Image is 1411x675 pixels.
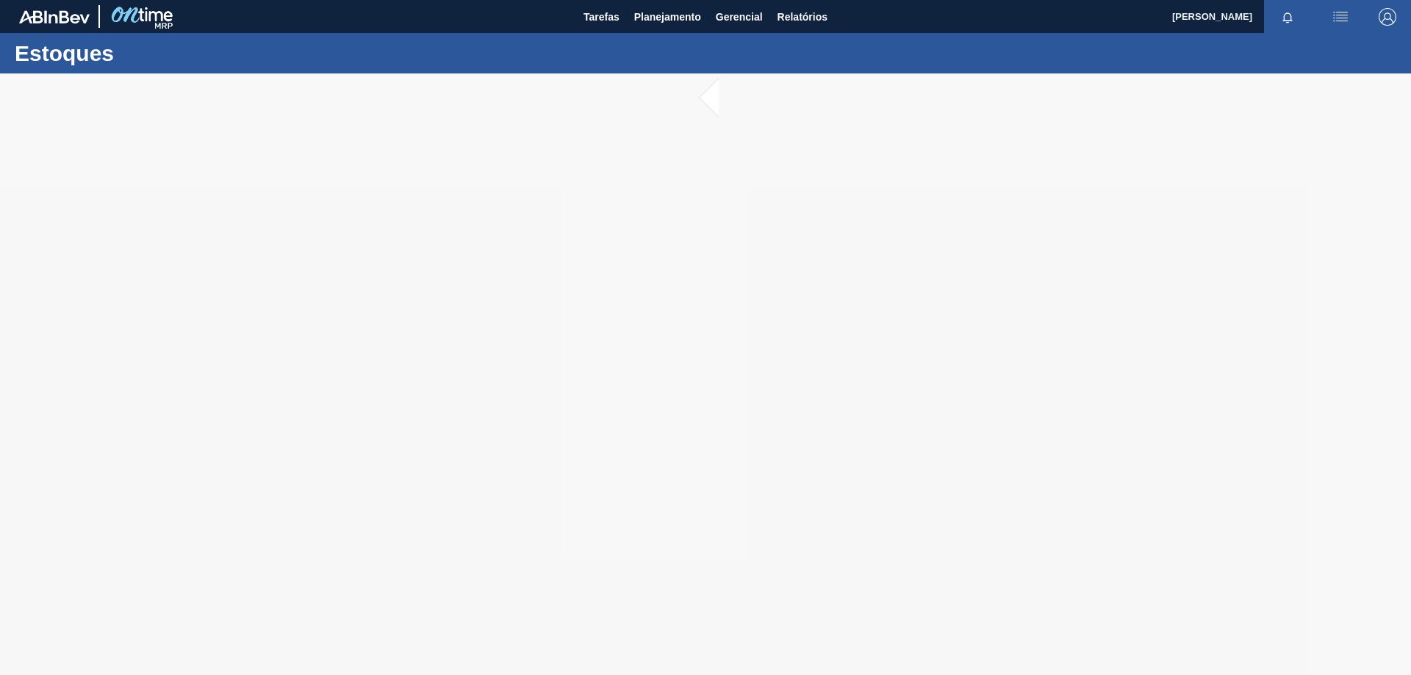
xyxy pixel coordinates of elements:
[19,10,90,24] img: TNhmsLtSVTkK8tSr43FrP2fwEKptu5GPRR3wAAAABJRU5ErkJggg==
[634,8,701,26] span: Planejamento
[1264,7,1311,27] button: Notificações
[15,45,276,62] h1: Estoques
[1379,8,1396,26] img: Logout
[1332,8,1349,26] img: userActions
[584,8,620,26] span: Tarefas
[716,8,763,26] span: Gerencial
[778,8,827,26] span: Relatórios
